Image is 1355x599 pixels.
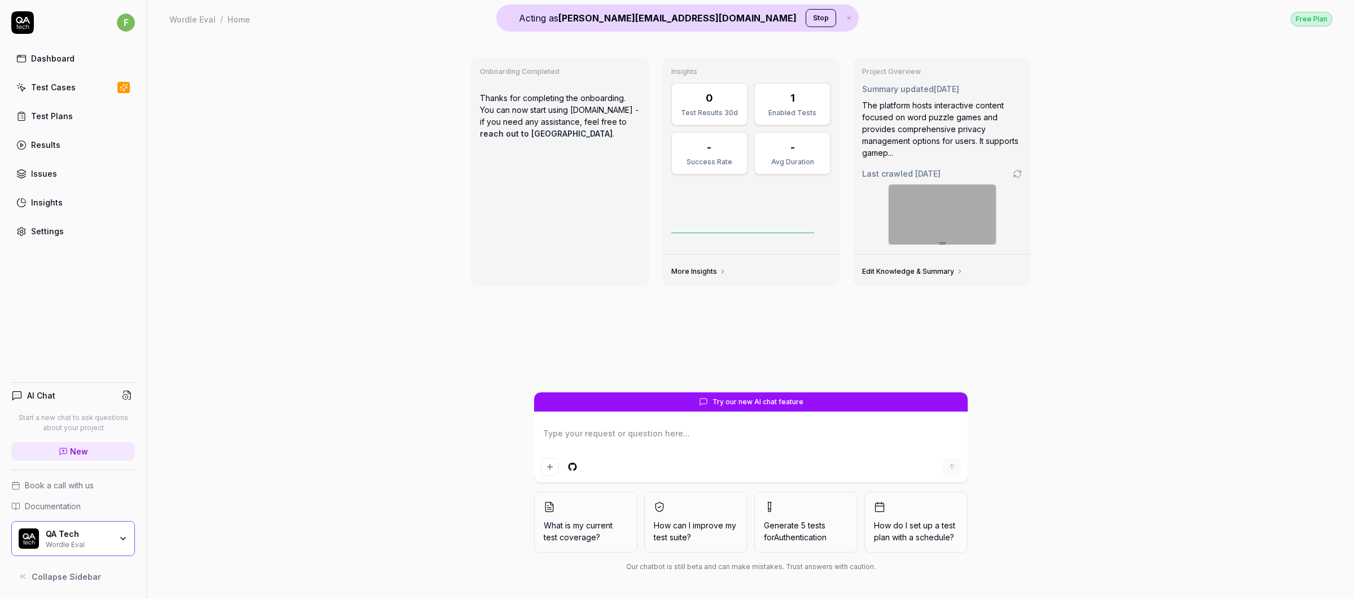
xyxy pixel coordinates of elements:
[11,134,135,156] a: Results
[934,84,959,94] time: [DATE]
[679,157,740,167] div: Success Rate
[544,519,628,543] span: What is my current test coverage?
[31,139,60,151] div: Results
[11,442,135,461] a: New
[707,139,711,155] div: -
[31,53,75,64] div: Dashboard
[1291,11,1332,27] a: Free Plan
[480,129,613,138] a: reach out to [GEOGRAPHIC_DATA]
[762,157,823,167] div: Avg Duration
[889,185,996,244] img: Screenshot
[11,565,135,588] button: Collapse Sidebar
[790,90,795,106] div: 1
[25,500,81,512] span: Documentation
[790,139,795,155] div: -
[754,492,858,553] button: Generate 5 tests forAuthentication
[862,168,941,180] span: Last crawled
[31,110,73,122] div: Test Plans
[46,529,111,539] div: QA Tech
[11,163,135,185] a: Issues
[11,47,135,69] a: Dashboard
[762,108,823,118] div: Enabled Tests
[671,267,726,276] a: More Insights
[534,562,968,572] div: Our chatbot is still beta and can make mistakes. Trust answers with caution.
[864,492,968,553] button: How do I set up a test plan with a schedule?
[31,225,64,237] div: Settings
[1013,169,1022,178] a: Go to crawling settings
[915,169,941,178] time: [DATE]
[19,528,39,549] img: QA Tech Logo
[654,519,738,543] span: How can I improve my test suite?
[220,14,223,25] div: /
[11,105,135,127] a: Test Plans
[862,267,963,276] a: Edit Knowledge & Summary
[11,191,135,213] a: Insights
[46,539,111,548] div: Wordle Eval
[480,67,640,76] h3: Onboarding Completed
[874,519,958,543] span: How do I set up a test plan with a schedule?
[31,196,63,208] div: Insights
[11,500,135,512] a: Documentation
[11,413,135,433] p: Start a new chat to ask questions about your project
[25,479,94,491] span: Book a call with us
[862,67,1022,76] h3: Project Overview
[713,397,803,407] span: Try our new AI chat feature
[117,14,135,32] span: f
[27,390,55,401] h4: AI Chat
[480,83,640,148] p: Thanks for completing the onboarding. You can now start using [DOMAIN_NAME] - if you need any ass...
[541,458,559,476] button: Add attachment
[534,492,637,553] button: What is my current test coverage?
[671,67,831,76] h3: Insights
[679,108,740,118] div: Test Results 30d
[764,521,827,542] span: Generate 5 tests for Authentication
[1291,12,1332,27] div: Free Plan
[117,11,135,34] button: f
[11,479,135,491] a: Book a call with us
[169,14,216,25] div: Wordle Eval
[11,521,135,556] button: QA Tech LogoQA TechWordle Eval
[11,220,135,242] a: Settings
[31,81,76,93] div: Test Cases
[706,90,713,106] div: 0
[31,168,57,180] div: Issues
[70,445,88,457] span: New
[11,76,135,98] a: Test Cases
[644,492,748,553] button: How can I improve my test suite?
[862,99,1022,159] div: The platform hosts interactive content focused on word puzzle games and provides comprehensive pr...
[806,9,836,27] button: Stop
[862,84,934,94] span: Summary updated
[32,571,101,583] span: Collapse Sidebar
[228,14,250,25] div: Home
